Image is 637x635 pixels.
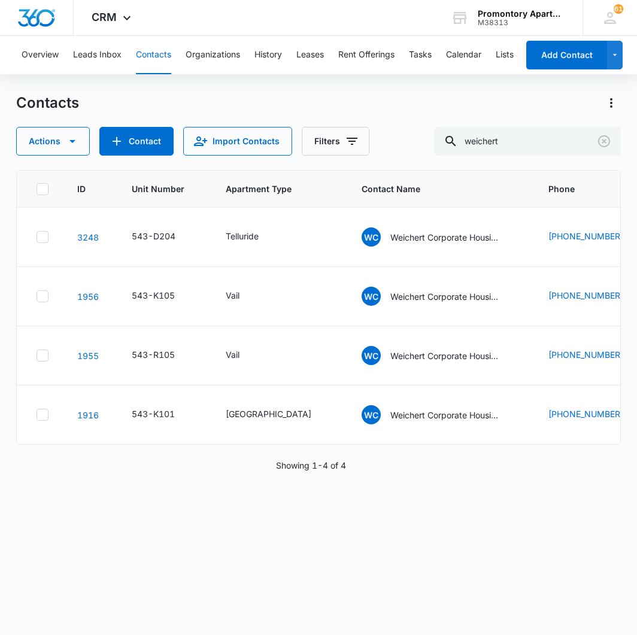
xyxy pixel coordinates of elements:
div: 543-K105 [132,289,175,302]
div: [GEOGRAPHIC_DATA] [226,408,311,420]
span: WC [362,346,381,365]
button: Lists [496,36,514,74]
div: 543-K101 [132,408,175,420]
span: WC [362,227,381,247]
p: Weichert Corporate Housing Inc. [390,350,498,362]
div: Vail [226,348,239,361]
span: WC [362,405,381,424]
div: Contact Name - Weichert Corporate Housing - Select to Edit Field [362,227,520,247]
div: Contact Name - Weichert Corporate Housing Inc. - Select to Edit Field [362,346,520,365]
div: 543-R105 [132,348,175,361]
span: 61 [614,4,623,14]
button: Rent Offerings [338,36,395,74]
span: CRM [92,11,117,23]
p: Weichert Corporate Housing Inc [390,409,498,421]
div: Unit Number - 543-K105 - Select to Edit Field [132,289,196,303]
button: Calendar [446,36,481,74]
a: [PHONE_NUMBER] [548,348,623,361]
button: Add Contact [526,41,607,69]
div: Unit Number - 543-D204 - Select to Edit Field [132,230,197,244]
div: Vail [226,289,239,302]
div: Apartment Type - Dorset - Select to Edit Field [226,408,333,422]
span: Apartment Type [226,183,333,195]
a: Navigate to contact details page for Weichert Corporate Housing [77,232,99,242]
button: Tasks [409,36,432,74]
span: Contact Name [362,183,502,195]
button: Import Contacts [183,127,292,156]
button: Actions [16,127,90,156]
span: ID [77,183,86,195]
button: Clear [594,132,614,151]
div: Contact Name - Weichert Corporate Housing Inc. - Select to Edit Field [362,287,520,306]
span: Phone [548,183,627,195]
button: Organizations [186,36,240,74]
div: 543-D204 [132,230,175,242]
button: Actions [602,93,621,113]
div: Apartment Type - Vail - Select to Edit Field [226,289,261,303]
div: Apartment Type - Vail - Select to Edit Field [226,348,261,363]
span: WC [362,287,381,306]
p: Weichert Corporate Housing [390,231,498,244]
div: Unit Number - 543-K101 - Select to Edit Field [132,408,196,422]
a: Navigate to contact details page for Weichert Corporate Housing Inc [77,410,99,420]
button: Contacts [136,36,171,74]
h1: Contacts [16,94,79,112]
button: Overview [22,36,59,74]
button: Leases [296,36,324,74]
div: account name [478,9,565,19]
button: Filters [302,127,369,156]
div: Telluride [226,230,259,242]
a: [PHONE_NUMBER] [548,408,623,420]
button: Add Contact [99,127,174,156]
a: [PHONE_NUMBER] [548,289,623,302]
div: Apartment Type - Telluride - Select to Edit Field [226,230,280,244]
div: Contact Name - Weichert Corporate Housing Inc - Select to Edit Field [362,405,520,424]
a: Navigate to contact details page for Weichert Corporate Housing Inc. [77,291,99,302]
button: Leads Inbox [73,36,122,74]
p: Weichert Corporate Housing Inc. [390,290,498,303]
input: Search Contacts [434,127,621,156]
div: Unit Number - 543-R105 - Select to Edit Field [132,348,196,363]
a: [PHONE_NUMBER] [548,230,623,242]
a: Navigate to contact details page for Weichert Corporate Housing Inc. [77,351,99,361]
div: account id [478,19,565,27]
span: Unit Number [132,183,197,195]
p: Showing 1-4 of 4 [276,459,346,472]
button: History [254,36,282,74]
div: notifications count [614,4,623,14]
